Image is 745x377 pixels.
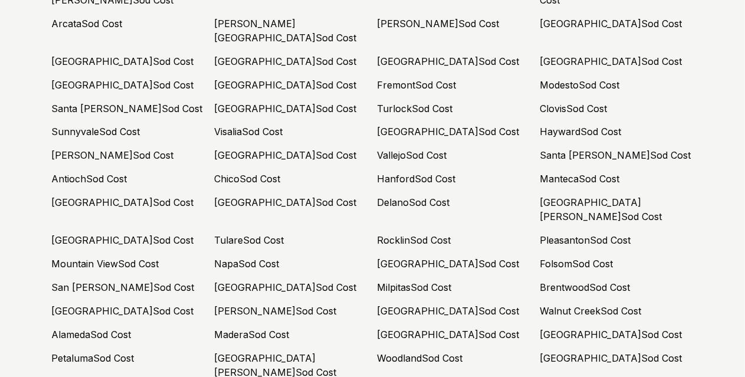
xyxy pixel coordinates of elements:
a: VisaliaSod Cost [215,126,283,138]
a: ClovisSod Cost [540,103,608,114]
a: [PERSON_NAME]Sod Cost [52,150,174,162]
a: MilpitasSod Cost [378,282,452,294]
a: [GEOGRAPHIC_DATA][PERSON_NAME]Sod Cost [540,197,662,223]
a: [PERSON_NAME]Sod Cost [378,18,500,29]
a: [GEOGRAPHIC_DATA]Sod Cost [378,55,520,67]
a: SunnyvaleSod Cost [52,126,140,138]
a: FremontSod Cost [378,79,457,91]
a: [PERSON_NAME]Sod Cost [215,306,337,317]
a: ArcataSod Cost [52,18,123,29]
a: AntiochSod Cost [52,173,127,185]
a: MaderaSod Cost [215,329,290,341]
a: VallejoSod Cost [378,150,447,162]
a: [GEOGRAPHIC_DATA]Sod Cost [378,329,520,341]
a: NapaSod Cost [215,258,280,270]
a: ChicoSod Cost [215,173,281,185]
a: [GEOGRAPHIC_DATA]Sod Cost [540,18,682,29]
a: [GEOGRAPHIC_DATA]Sod Cost [378,126,520,138]
a: [GEOGRAPHIC_DATA]Sod Cost [540,55,682,67]
a: [GEOGRAPHIC_DATA]Sod Cost [378,306,520,317]
a: PetalumaSod Cost [52,353,134,365]
a: [GEOGRAPHIC_DATA]Sod Cost [215,197,357,209]
a: Santa [PERSON_NAME]Sod Cost [52,103,203,114]
a: [GEOGRAPHIC_DATA]Sod Cost [215,103,357,114]
a: [GEOGRAPHIC_DATA]Sod Cost [52,306,194,317]
a: [GEOGRAPHIC_DATA]Sod Cost [52,79,194,91]
a: Santa [PERSON_NAME]Sod Cost [540,150,691,162]
a: TurlockSod Cost [378,103,453,114]
a: HanfordSod Cost [378,173,456,185]
a: HaywardSod Cost [540,126,622,138]
a: ModestoSod Cost [540,79,620,91]
a: [GEOGRAPHIC_DATA]Sod Cost [52,235,194,247]
a: DelanoSod Cost [378,197,450,209]
a: FolsomSod Cost [540,258,613,270]
a: RocklinSod Cost [378,235,451,247]
a: [GEOGRAPHIC_DATA]Sod Cost [215,282,357,294]
a: [GEOGRAPHIC_DATA]Sod Cost [215,150,357,162]
a: [GEOGRAPHIC_DATA]Sod Cost [540,353,682,365]
a: [GEOGRAPHIC_DATA]Sod Cost [378,258,520,270]
a: BrentwoodSod Cost [540,282,631,294]
a: TulareSod Cost [215,235,284,247]
a: [GEOGRAPHIC_DATA]Sod Cost [215,55,357,67]
a: [PERSON_NAME][GEOGRAPHIC_DATA]Sod Cost [215,18,357,44]
a: [GEOGRAPHIC_DATA]Sod Cost [540,329,682,341]
a: MantecaSod Cost [540,173,620,185]
a: San [PERSON_NAME]Sod Cost [52,282,195,294]
a: [GEOGRAPHIC_DATA]Sod Cost [215,79,357,91]
a: [GEOGRAPHIC_DATA]Sod Cost [52,197,194,209]
a: Mountain ViewSod Cost [52,258,159,270]
a: [GEOGRAPHIC_DATA]Sod Cost [52,55,194,67]
a: AlamedaSod Cost [52,329,132,341]
a: WoodlandSod Cost [378,353,463,365]
a: PleasantonSod Cost [540,235,631,247]
a: Walnut CreekSod Cost [540,306,642,317]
